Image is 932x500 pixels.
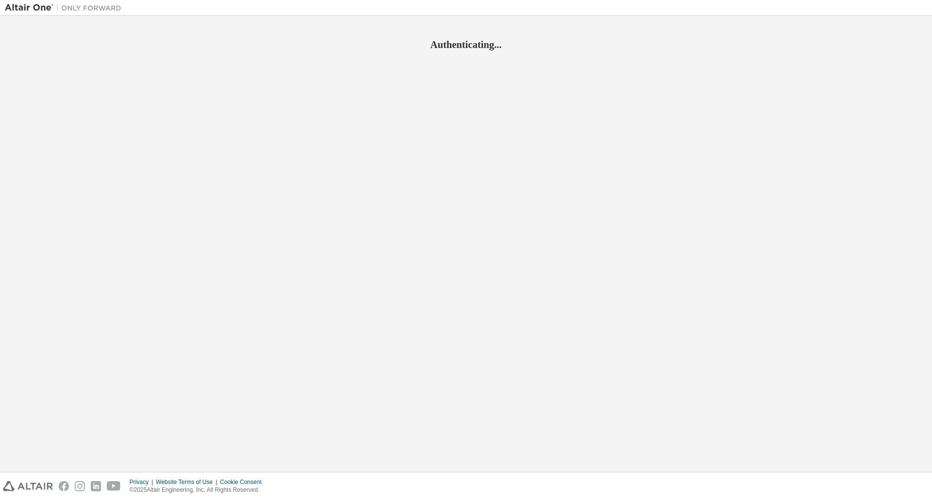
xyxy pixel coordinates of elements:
img: facebook.svg [59,481,69,491]
h2: Authenticating... [5,38,927,51]
img: youtube.svg [107,481,121,491]
img: instagram.svg [75,481,85,491]
div: Cookie Consent [220,478,267,486]
p: © 2025 Altair Engineering, Inc. All Rights Reserved. [130,486,267,494]
img: altair_logo.svg [3,481,53,491]
div: Privacy [130,478,156,486]
img: Altair One [5,3,126,13]
div: Website Terms of Use [156,478,220,486]
img: linkedin.svg [91,481,101,491]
